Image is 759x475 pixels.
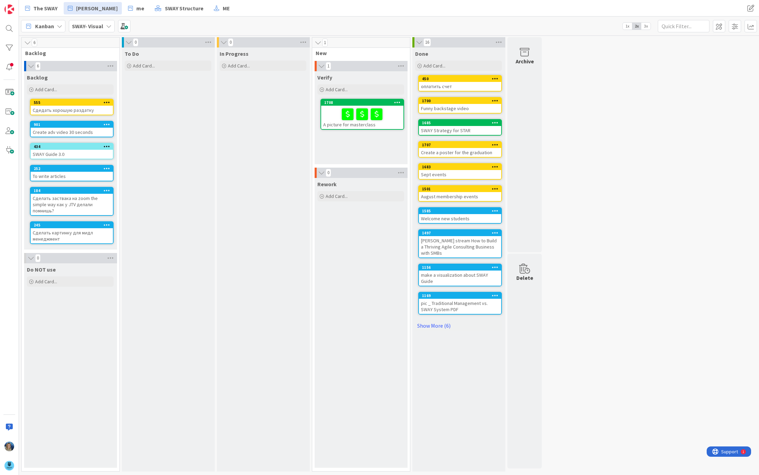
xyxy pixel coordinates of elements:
[14,1,31,9] span: Support
[419,299,501,314] div: pic _ Traditional Management vs. SWAY System PDF
[422,142,501,147] div: 1707
[418,119,502,136] a: 1685SWAY Strategy for STAR
[419,120,501,126] div: 1685
[324,100,403,105] div: 1708
[317,181,337,188] span: Rework
[418,97,502,114] a: 1700Funny backstage video
[422,265,501,270] div: 1156
[133,38,138,46] span: 0
[31,99,113,106] div: 555
[419,208,501,214] div: 1585
[419,98,501,104] div: 1700
[418,75,502,92] a: 450оплатить счет
[34,188,113,193] div: 184
[31,166,113,181] div: 252To write articles
[419,126,501,135] div: SWAY Strategy for STAR
[326,86,348,93] span: Add Card...
[35,278,57,285] span: Add Card...
[30,187,114,216] a: 184Сделать заствака на zoom the simple way как у JTV делали помнишь?
[419,120,501,135] div: 1685SWAY Strategy for STAR
[516,57,534,65] div: Archive
[31,188,113,194] div: 184
[419,264,501,286] div: 1156make a visualization about SWAY Guide
[422,76,501,81] div: 450
[418,207,502,224] a: 1585Welcome new students
[4,442,14,451] img: MA
[31,150,113,159] div: SWAY Guide 3.0
[422,293,501,298] div: 1169
[418,163,502,180] a: 1683Sept events
[632,23,641,30] span: 2x
[35,86,57,93] span: Add Card...
[419,82,501,91] div: оплатить счет
[228,63,250,69] span: Add Card...
[31,128,113,137] div: Create adv video 30 seconds
[419,271,501,286] div: make a visualization about SWAY Guide
[658,20,709,32] input: Quick Filter...
[641,23,651,30] span: 3x
[419,208,501,223] div: 1585Welcome new students
[419,230,501,257] div: 1497[PERSON_NAME] stream How to Build a Thriving Agile Consulting Business with SMBs
[31,144,113,150] div: 434
[419,214,501,223] div: Welcome new students
[419,192,501,201] div: August membership events
[419,236,501,257] div: [PERSON_NAME] stream How to Build a Thriving Agile Consulting Business with SMBs
[35,62,41,70] span: 6
[419,142,501,157] div: 1707Create a poster for the graduation
[76,4,118,12] span: [PERSON_NAME]
[419,264,501,271] div: 1156
[423,38,431,46] span: 16
[419,76,501,91] div: 450оплатить счет
[419,76,501,82] div: 450
[419,230,501,236] div: 1497
[34,144,113,149] div: 434
[33,4,57,12] span: The SWAY
[4,4,14,14] img: Visit kanbanzone.com
[27,266,56,273] span: Do NOT use
[419,293,501,299] div: 1169
[415,50,428,57] span: Done
[422,120,501,125] div: 1685
[30,121,114,137] a: 901Create adv video 30 seconds
[31,144,113,159] div: 434SWAY Guide 3.0
[422,165,501,169] div: 1683
[35,22,54,30] span: Kanban
[72,23,103,30] b: SWAY- Visual
[31,99,113,115] div: 555Сдедать хорошую раздатку
[133,63,155,69] span: Add Card...
[419,170,501,179] div: Sept events
[418,185,502,202] a: 1501August membership events
[31,122,113,137] div: 901Create adv video 30 seconds
[21,2,62,14] a: The SWAY
[419,142,501,148] div: 1707
[27,74,48,81] span: Backlog
[150,2,208,14] a: SWAY Structure
[30,221,114,244] a: 245Сделать картинку для мидл менеджмент
[326,193,348,199] span: Add Card...
[223,4,230,12] span: ME
[34,122,113,127] div: 901
[321,99,403,106] div: 1708
[34,166,113,171] div: 252
[419,164,501,179] div: 1683Sept events
[64,2,122,14] a: [PERSON_NAME]
[423,63,445,69] span: Add Card...
[31,228,113,243] div: Сделать картинку для мидл менеджмент
[419,293,501,314] div: 1169pic _ Traditional Management vs. SWAY System PDF
[422,231,501,235] div: 1497
[419,104,501,113] div: Funny backstage video
[220,50,249,57] span: In Progress
[321,99,403,129] div: 1708A picture for masterclass
[4,461,14,471] img: avatar
[415,320,502,331] a: Show More (6)
[210,2,234,14] a: ME
[422,98,501,103] div: 1700
[516,274,533,282] div: Delete
[31,106,113,115] div: Сдедать хорошую раздатку
[25,50,111,56] span: Backlog
[418,292,502,315] a: 1169pic _ Traditional Management vs. SWAY System PDF
[31,172,113,181] div: To write articles
[326,169,331,177] span: 0
[124,2,148,14] a: me
[419,186,501,201] div: 1501August membership events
